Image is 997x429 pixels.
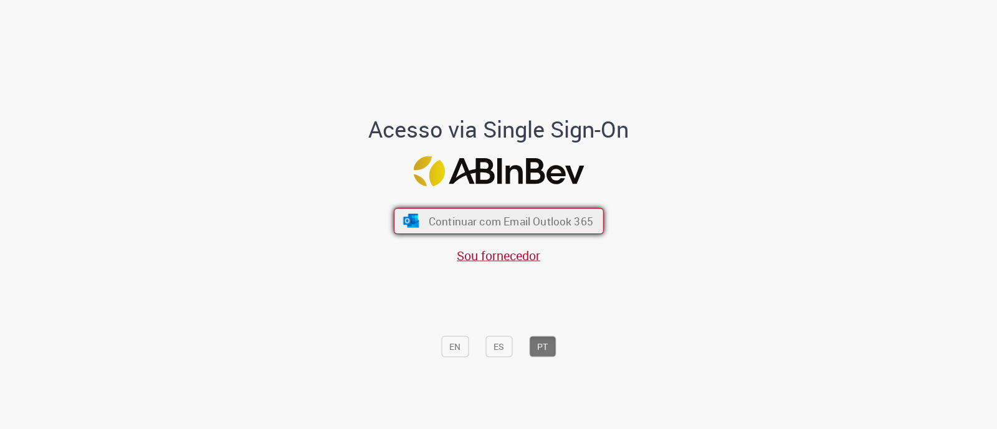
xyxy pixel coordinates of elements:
button: ícone Azure/Microsoft 360 Continuar com Email Outlook 365 [394,208,604,234]
button: PT [529,336,556,357]
span: Continuar com Email Outlook 365 [428,214,593,229]
a: Sou fornecedor [457,247,540,264]
button: ES [485,336,512,357]
img: ícone Azure/Microsoft 360 [402,214,420,228]
button: EN [441,336,469,357]
img: Logo ABInBev [413,156,584,187]
h1: Acesso via Single Sign-On [326,116,672,141]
